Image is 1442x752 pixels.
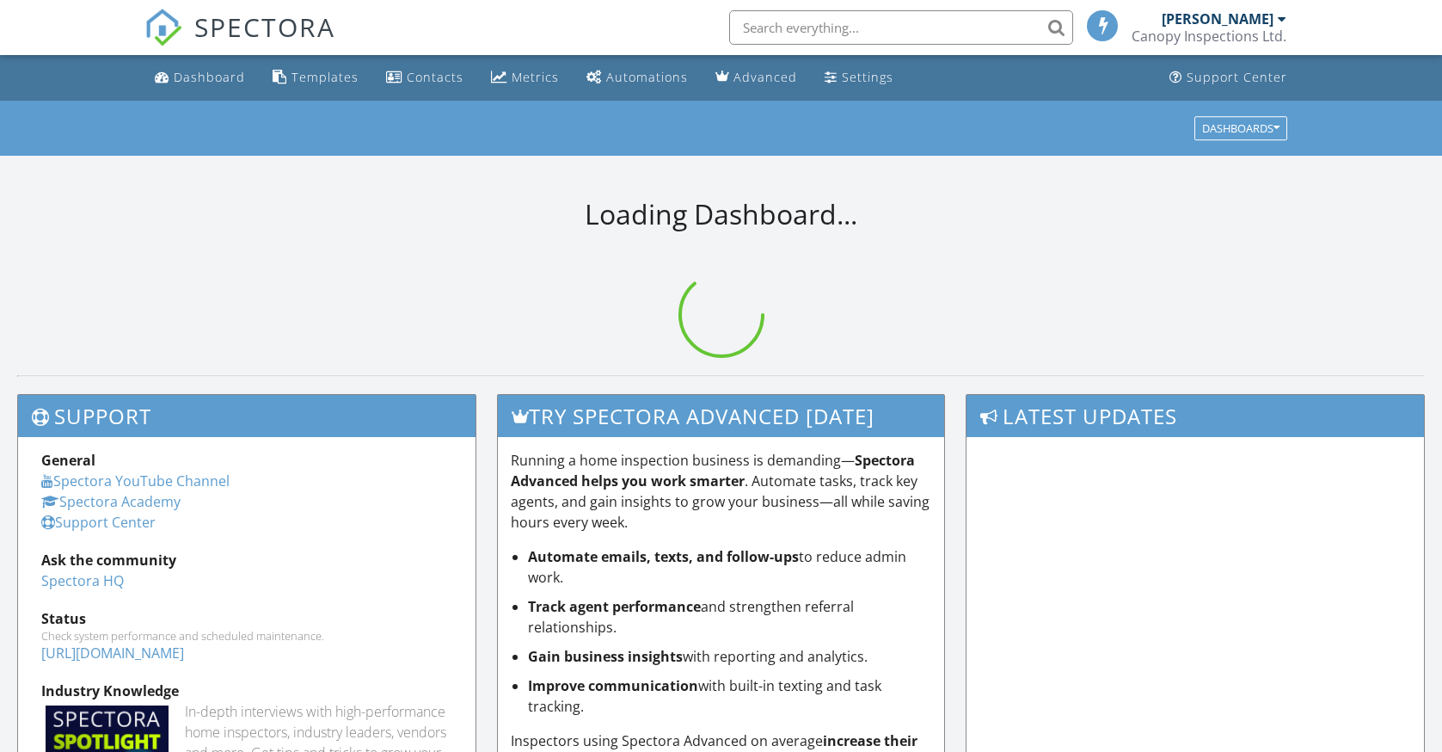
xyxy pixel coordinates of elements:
[528,597,701,616] strong: Track agent performance
[41,644,184,663] a: [URL][DOMAIN_NAME]
[528,676,698,695] strong: Improve communication
[144,23,335,59] a: SPECTORA
[291,69,359,85] div: Templates
[41,451,95,470] strong: General
[41,550,452,570] div: Ask the community
[528,646,932,667] li: with reporting and analytics.
[18,395,476,437] h3: Support
[528,647,683,666] strong: Gain business insights
[729,10,1073,45] input: Search everything...
[1163,62,1294,94] a: Support Center
[511,450,932,533] p: Running a home inspection business is demanding— . Automate tasks, track key agents, and gain ins...
[174,69,245,85] div: Dashboard
[1187,69,1287,85] div: Support Center
[528,547,799,566] strong: Automate emails, texts, and follow-ups
[498,395,945,437] h3: Try spectora advanced [DATE]
[41,608,452,629] div: Status
[41,492,181,511] a: Spectora Academy
[528,675,932,717] li: with built-in texting and task tracking.
[733,69,797,85] div: Advanced
[144,9,182,46] img: The Best Home Inspection Software - Spectora
[41,571,124,590] a: Spectora HQ
[148,62,252,94] a: Dashboard
[1162,10,1273,28] div: [PERSON_NAME]
[1132,28,1286,45] div: Canopy Inspections Ltd.
[818,62,900,94] a: Settings
[379,62,470,94] a: Contacts
[1194,116,1287,140] button: Dashboards
[194,9,335,45] span: SPECTORA
[266,62,365,94] a: Templates
[512,69,559,85] div: Metrics
[606,69,688,85] div: Automations
[842,69,893,85] div: Settings
[580,62,695,94] a: Automations (Basic)
[511,451,915,490] strong: Spectora Advanced helps you work smarter
[709,62,804,94] a: Advanced
[528,596,932,638] li: and strengthen referral relationships.
[407,69,463,85] div: Contacts
[966,395,1424,437] h3: Latest Updates
[41,472,230,490] a: Spectora YouTube Channel
[41,513,156,532] a: Support Center
[484,62,566,94] a: Metrics
[1202,122,1279,134] div: Dashboards
[41,629,452,643] div: Check system performance and scheduled maintenance.
[528,546,932,588] li: to reduce admin work.
[41,681,452,701] div: Industry Knowledge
